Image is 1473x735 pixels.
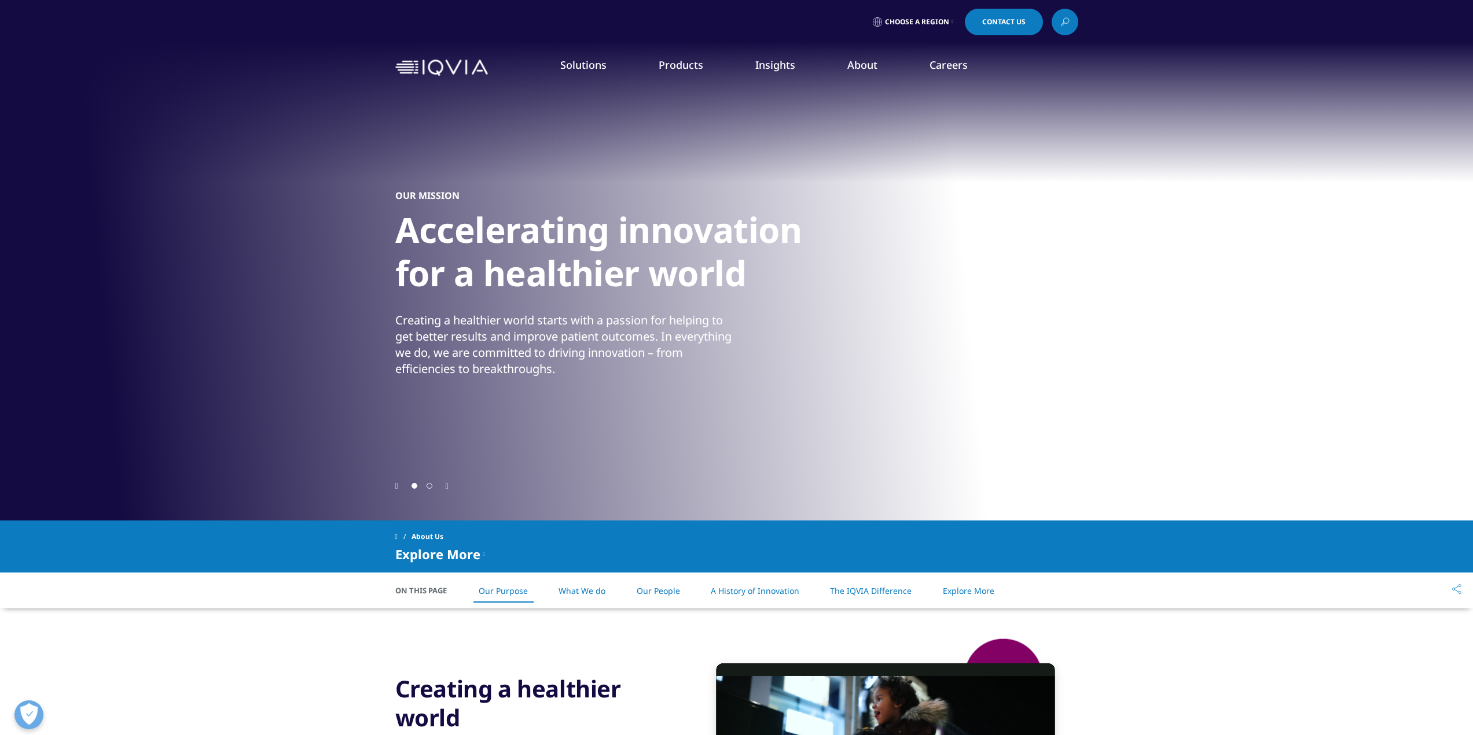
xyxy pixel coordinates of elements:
h3: Creating a healthier world [395,674,676,732]
span: Go to slide 2 [427,483,432,489]
span: On This Page [395,585,459,596]
a: Our People [637,585,680,596]
a: What We do [559,585,605,596]
a: Explore More [943,585,994,596]
span: Explore More [395,547,480,561]
a: Careers [930,58,968,72]
a: A History of Innovation [711,585,799,596]
a: Insights [755,58,795,72]
a: Solutions [560,58,607,72]
a: Products [659,58,703,72]
div: Previous slide [395,480,398,491]
div: Next slide [446,480,449,491]
span: Go to slide 1 [412,483,417,489]
h5: OUR MISSION [395,190,460,201]
div: 1 / 2 [395,87,1078,480]
a: The IQVIA Difference [830,585,912,596]
span: About Us [412,526,443,547]
div: Creating a healthier world starts with a passion for helping to get better results and improve pa... [395,312,734,377]
a: Our Purpose [479,585,528,596]
span: Contact Us [982,19,1026,25]
button: Abrir preferências [14,700,43,729]
nav: Primary [493,40,1078,95]
a: About [847,58,877,72]
span: Choose a Region [885,17,949,27]
a: Contact Us [965,9,1043,35]
h1: Accelerating innovation for a healthier world [395,208,829,302]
